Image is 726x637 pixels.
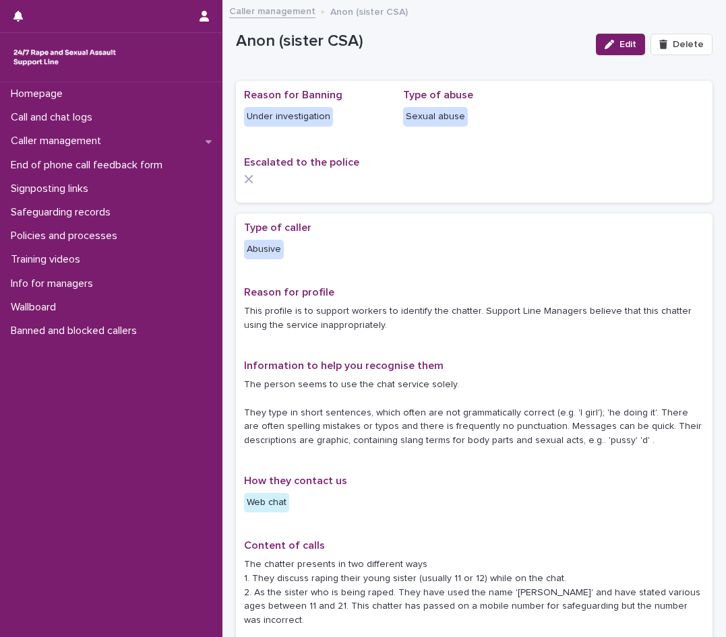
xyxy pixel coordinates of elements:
[11,44,119,71] img: rhQMoQhaT3yELyF149Cw
[619,40,636,49] span: Edit
[244,90,342,100] span: Reason for Banning
[236,32,585,51] p: Anon (sister CSA)
[5,325,148,337] p: Banned and blocked callers
[5,88,73,100] p: Homepage
[5,253,91,266] p: Training videos
[5,182,99,195] p: Signposting links
[330,3,408,18] p: Anon (sister CSA)
[244,157,359,168] span: Escalated to the police
[403,90,473,100] span: Type of abuse
[5,135,112,147] p: Caller management
[244,240,284,259] div: Abusive
[244,304,704,333] p: This profile is to support workers to identify the chatter. Support Line Managers believe that th...
[651,34,713,55] button: Delete
[5,206,121,219] p: Safeguarding records
[229,3,315,18] a: Caller management
[244,493,289,512] div: Web chat
[596,34,645,55] button: Edit
[244,378,704,448] p: The person seems to use the chat service solely. They type in short sentences, which often are no...
[673,40,704,49] span: Delete
[5,277,104,290] p: Info for managers
[403,107,468,127] div: Sexual abuse
[5,159,173,172] p: End of phone call feedback form
[244,360,444,371] span: Information to help you recognise them
[5,230,128,242] p: Policies and processes
[5,111,103,124] p: Call and chat logs
[244,107,333,127] div: Under investigation
[244,475,347,486] span: How they contact us
[244,540,325,551] span: Content of calls
[244,558,704,628] p: The chatter presents in two different ways 1. They discuss raping their young sister (usually 11 ...
[5,301,67,314] p: Wallboard
[244,222,311,233] span: Type of caller
[244,287,334,298] span: Reason for profile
